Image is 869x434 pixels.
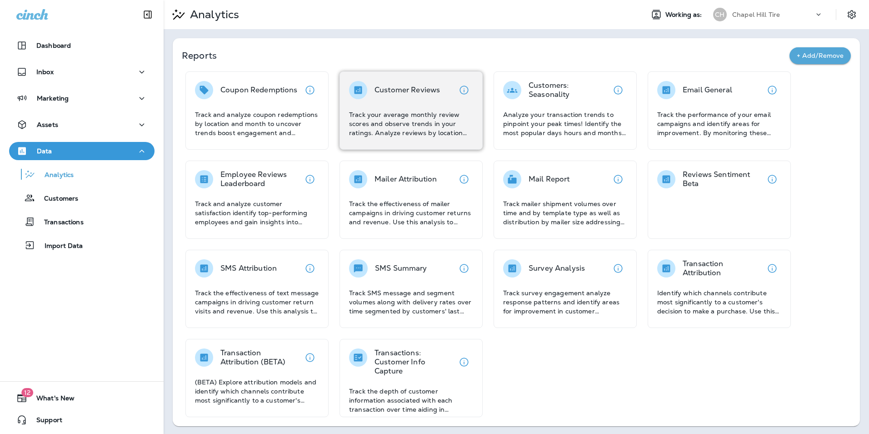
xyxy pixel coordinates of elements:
p: SMS Attribution [220,264,277,273]
p: SMS Summary [375,264,427,273]
p: Track the effectiveness of mailer campaigns in driving customer returns and revenue. Use this ana... [349,199,473,227]
button: Dashboard [9,36,155,55]
p: Reviews Sentiment Beta [683,170,763,188]
button: View details [301,259,319,278]
p: Inbox [36,68,54,76]
button: Transactions [9,212,155,231]
span: 12 [21,388,33,397]
button: Support [9,411,155,429]
button: Data [9,142,155,160]
button: View details [763,81,781,99]
button: 12What's New [9,389,155,407]
p: Analyze your transaction trends to pinpoint your peak times! Identify the most popular days hours... [503,110,627,137]
p: Transaction Attribution (BETA) [220,348,301,367]
p: Track your average monthly review scores and observe trends in your ratings. Analyze reviews by l... [349,110,473,137]
p: Dashboard [36,42,71,49]
button: View details [301,81,319,99]
span: Working as: [665,11,704,19]
button: Settings [844,6,860,23]
p: Identify which channels contribute most significantly to a customer's decision to make a purchase... [657,288,781,316]
p: Email General [683,86,732,95]
button: Marketing [9,89,155,107]
p: Customers: Seasonality [529,81,609,99]
button: View details [455,259,473,278]
p: Reports [182,49,789,62]
p: Track the effectiveness of text message campaigns in driving customer return visits and revenue. ... [195,288,319,316]
button: View details [609,81,627,99]
p: Data [37,147,52,155]
button: + Add/Remove [789,47,851,64]
p: Chapel Hill Tire [732,11,780,18]
p: Assets [37,121,58,128]
p: Customers [35,195,78,203]
p: Transaction Attribution [683,259,763,278]
p: Track and analyze coupon redemptions by location and month to uncover trends boost engagement and... [195,110,319,137]
p: Employee Reviews Leaderboard [220,170,301,188]
button: View details [455,353,473,371]
p: Coupon Redemptions [220,86,298,95]
p: Track the depth of customer information associated with each transaction over time aiding in asse... [349,387,473,414]
button: View details [301,170,319,188]
p: Import Data [35,242,83,251]
p: Track survey engagement analyze response patterns and identify areas for improvement in customer ... [503,288,627,316]
button: View details [301,348,319,367]
p: Track mailer shipment volumes over time and by template type as well as distribution by mailer si... [503,199,627,227]
p: Customer Reviews [375,86,440,95]
p: Analytics [35,171,74,180]
p: Analytics [186,8,239,21]
button: Import Data [9,236,155,255]
p: Transactions [35,218,84,227]
button: View details [609,259,627,278]
button: View details [763,259,781,278]
span: Support [27,416,62,427]
p: Transactions: Customer Info Capture [375,348,455,376]
p: Mail Report [529,175,570,184]
button: Assets [9,116,155,134]
p: Track and analyze customer satisfaction identify top-performing employees and gain insights into ... [195,199,319,227]
p: Track the performance of your email campaigns and identify areas for improvement. By monitoring t... [657,110,781,137]
span: What's New [27,394,75,405]
p: Mailer Attribution [375,175,437,184]
button: Collapse Sidebar [135,5,160,24]
div: CH [713,8,727,21]
button: View details [609,170,627,188]
button: Customers [9,188,155,207]
button: View details [455,81,473,99]
button: View details [763,170,781,188]
p: (BETA) Explore attribution models and identify which channels contribute most significantly to a ... [195,378,319,405]
button: Inbox [9,63,155,81]
p: Survey Analysis [529,264,585,273]
p: Marketing [37,95,69,102]
button: Analytics [9,165,155,184]
p: Track SMS message and segment volumes along with delivery rates over time segmented by customers'... [349,288,473,316]
button: View details [455,170,473,188]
